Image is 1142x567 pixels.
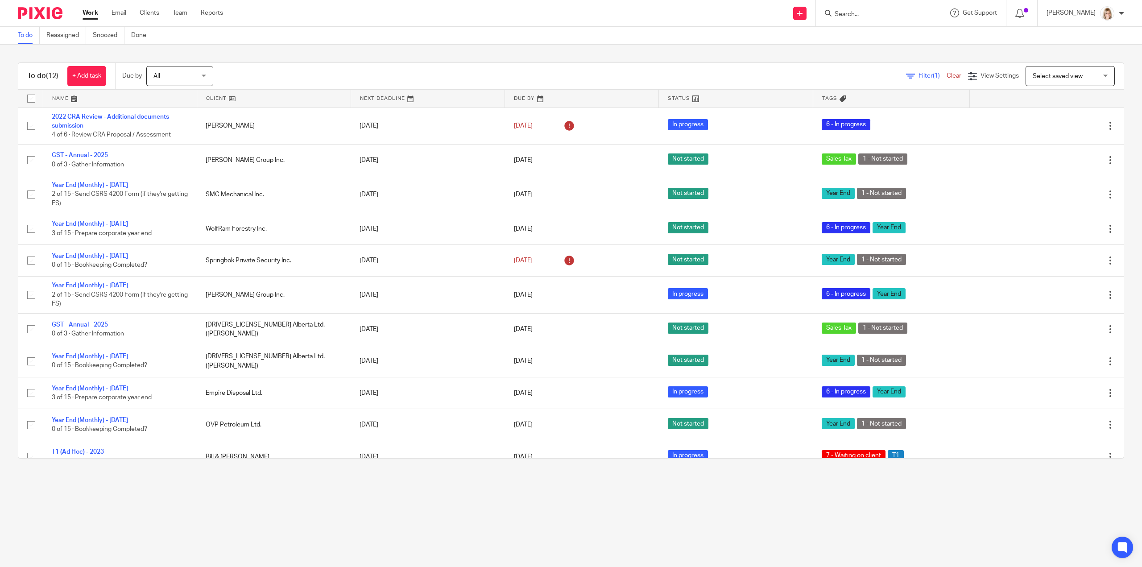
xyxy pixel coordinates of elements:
span: [DATE] [514,157,533,163]
a: Reports [201,8,223,17]
span: Year End [873,288,906,299]
span: [DATE] [514,454,533,460]
span: Not started [668,188,708,199]
td: [DRIVERS_LICENSE_NUMBER] Alberta Ltd. ([PERSON_NAME]) [197,313,351,345]
td: [DATE] [351,441,505,472]
span: Get Support [963,10,997,16]
td: Springbok Private Security Inc. [197,245,351,277]
span: 0 of 3 · Gather Information [52,161,124,168]
a: Work [83,8,98,17]
td: [PERSON_NAME] [197,108,351,144]
td: [DATE] [351,409,505,441]
td: [DATE] [351,176,505,213]
span: 0 of 15 · Bookkeeping Completed? [52,262,147,268]
a: Year End (Monthly) - [DATE] [52,417,128,423]
a: Clear [947,73,961,79]
a: T1 (Ad Hoc) - 2023 [52,449,104,455]
span: 1 - Not started [857,355,906,366]
a: Clients [140,8,159,17]
p: Due by [122,71,142,80]
span: Not started [668,355,708,366]
span: 1 - Not started [857,254,906,265]
td: [DRIVERS_LICENSE_NUMBER] Alberta Ltd. ([PERSON_NAME]) [197,345,351,377]
span: [DATE] [514,326,533,332]
span: View Settings [981,73,1019,79]
a: 2022 CRA Review - Additional documents submission [52,114,169,129]
a: Year End (Monthly) - [DATE] [52,182,128,188]
span: In progress [668,386,708,397]
img: Tayler%20Headshot%20Compressed%20Resized%202.jpg [1100,6,1114,21]
td: [PERSON_NAME] Group Inc. [197,144,351,176]
span: [DATE] [514,191,533,198]
span: [DATE] [514,123,533,129]
span: (1) [933,73,940,79]
td: [DATE] [351,377,505,409]
a: To do [18,27,40,44]
span: 1 - Not started [857,188,906,199]
a: GST - Annual - 2025 [52,322,108,328]
a: Team [173,8,187,17]
span: All [153,73,160,79]
span: 4 of 6 · Review CRA Proposal / Assessment [52,132,171,138]
span: Not started [668,418,708,429]
span: Select saved view [1033,73,1083,79]
a: Year End (Monthly) - [DATE] [52,221,128,227]
span: 0 of 15 · Bookkeeping Completed? [52,426,147,433]
a: Snoozed [93,27,124,44]
span: In progress [668,450,708,461]
span: 7 of 16 · Auditshield Insurance (if applicable) [52,458,173,464]
a: Year End (Monthly) - [DATE] [52,253,128,259]
span: [DATE] [514,358,533,364]
a: + Add task [67,66,106,86]
td: [DATE] [351,345,505,377]
span: Year End [873,222,906,233]
span: Sales Tax [822,153,856,165]
span: 0 of 3 · Gather Information [52,331,124,337]
td: WolfRam Forestry Inc. [197,213,351,244]
td: [DATE] [351,277,505,313]
span: Year End [873,386,906,397]
a: Reassigned [46,27,86,44]
span: 1 - Not started [858,323,907,334]
a: Email [112,8,126,17]
span: [DATE] [514,257,533,264]
td: SMC Mechanical Inc. [197,176,351,213]
span: Not started [668,323,708,334]
img: Pixie [18,7,62,19]
span: 7 - Waiting on client [822,450,885,461]
span: Sales Tax [822,323,856,334]
span: 2 of 15 · Send CSRS 4200 Form (if they're getting FS) [52,292,188,307]
a: GST - Annual - 2025 [52,152,108,158]
span: Year End [822,254,855,265]
span: Filter [919,73,947,79]
span: 6 - In progress [822,288,870,299]
span: 1 - Not started [857,418,906,429]
span: 6 - In progress [822,222,870,233]
span: Not started [668,254,708,265]
td: [PERSON_NAME] Group Inc. [197,277,351,313]
span: [DATE] [514,390,533,396]
span: 1 - Not started [858,153,907,165]
a: Year End (Monthly) - [DATE] [52,385,128,392]
span: (12) [46,72,58,79]
span: 6 - In progress [822,119,870,130]
a: Done [131,27,153,44]
span: In progress [668,288,708,299]
span: Not started [668,153,708,165]
a: Year End (Monthly) - [DATE] [52,282,128,289]
td: [DATE] [351,108,505,144]
td: OVP Petroleum Ltd. [197,409,351,441]
span: 2 of 15 · Send CSRS 4200 Form (if they're getting FS) [52,191,188,207]
span: [DATE] [514,422,533,428]
td: Bill & [PERSON_NAME] [197,441,351,472]
span: Not started [668,222,708,233]
span: Tags [822,96,837,101]
a: Year End (Monthly) - [DATE] [52,353,128,360]
span: 3 of 15 · Prepare corporate year end [52,394,152,401]
span: In progress [668,119,708,130]
span: Year End [822,188,855,199]
span: Year End [822,418,855,429]
p: [PERSON_NAME] [1047,8,1096,17]
h1: To do [27,71,58,81]
td: [DATE] [351,245,505,277]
